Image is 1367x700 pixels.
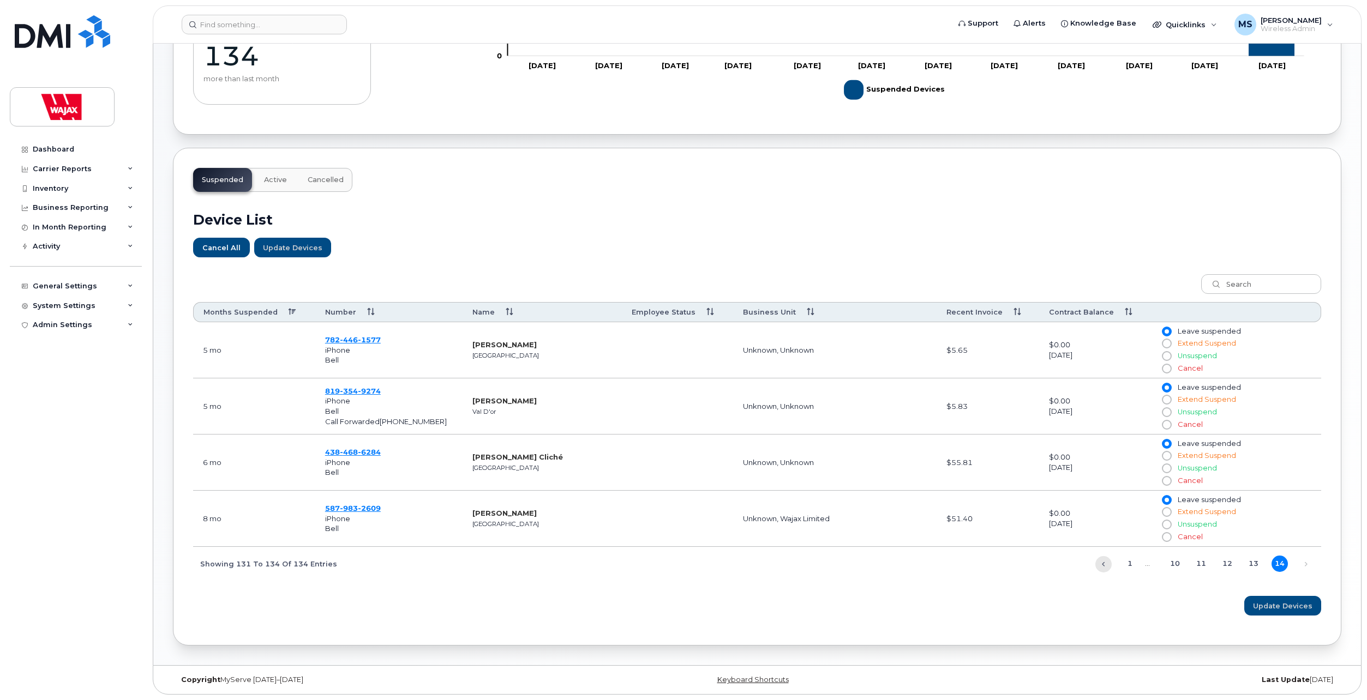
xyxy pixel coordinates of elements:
span: Unsuspend [1178,520,1217,528]
small: [GEOGRAPHIC_DATA] [472,520,539,528]
span: 1577 [358,335,381,344]
a: 10 [1167,556,1183,572]
td: $51.40 [937,491,1039,547]
a: 11 [1193,556,1209,572]
a: Support [951,13,1006,34]
span: iPhone [325,346,350,354]
strong: [PERSON_NAME] [472,340,537,349]
span: Call Forwarded [325,417,447,426]
span: iPhone [325,458,350,467]
span: [PHONE_NUMBER] [380,417,447,426]
td: April 10, 2025 00:27 [193,322,315,378]
div: [DATE] [1049,406,1142,417]
a: 14 [1272,556,1288,572]
td: $0.00 [1039,491,1152,547]
span: iPhone [325,396,350,405]
tspan: [DATE] [724,61,752,70]
h2: Device List [193,212,1321,228]
button: Update Devices [1244,596,1321,615]
input: Extend Suspend [1162,451,1171,460]
span: 983 [340,504,358,512]
span: Bell [325,524,339,533]
td: $0.00 [1039,322,1152,378]
span: Extend Suspend [1178,508,1236,516]
strong: [PERSON_NAME] Cliché [472,452,563,461]
span: 438 [325,448,381,456]
tspan: [DATE] [859,61,886,70]
a: 8193549274 [325,387,381,395]
p: more than last month [203,75,361,83]
span: 446 [340,335,358,344]
span: Leave suspended [1178,496,1241,504]
span: 819 [325,387,381,395]
a: 7824461577 [325,335,381,344]
tspan: [DATE] [991,61,1018,70]
th: Name: activate to sort column ascending [463,302,622,322]
span: Bell [325,407,339,415]
div: [DATE] [952,675,1341,684]
span: Leave suspended [1178,383,1241,391]
strong: [PERSON_NAME] [472,509,537,517]
tspan: [DATE] [662,61,689,70]
th: Employee Status: activate to sort column ascending [622,302,733,322]
tspan: [DATE] [595,61,622,70]
span: Support [968,18,998,29]
th: Recent Invoice: activate to sort column ascending [937,302,1039,322]
input: Leave suspended [1162,439,1171,448]
div: MyServe [DATE]–[DATE] [173,675,562,684]
span: Extend Suspend [1178,395,1236,403]
td: March 21, 2025 00:10 [193,435,315,491]
span: Update Devices [1253,601,1312,611]
strong: [PERSON_NAME] [472,396,537,405]
strong: Copyright [181,675,220,684]
g: Suspended Devices [844,76,945,104]
tspan: [DATE] [1191,61,1219,70]
td: April 10, 2025 00:27 [193,378,315,435]
span: 6284 [358,448,381,456]
span: 354 [340,387,358,395]
td: $5.83 [937,378,1039,435]
span: Cancelled [308,176,344,184]
div: Quicklinks [1145,14,1225,35]
p: 134 [203,40,361,73]
th: Contract Balance: activate to sort column ascending [1039,302,1152,322]
th: Business Unit: activate to sort column ascending [733,302,937,322]
span: 2609 [358,504,381,512]
span: Unsuspend [1178,408,1217,416]
a: Alerts [1006,13,1053,34]
input: Search [1201,274,1321,294]
input: Extend Suspend [1162,339,1171,348]
input: Find something... [182,15,347,34]
td: Unknown, Wajax Limited [733,491,937,547]
tspan: [DATE] [1259,61,1286,70]
button: Cancel All [193,238,250,257]
small: [GEOGRAPHIC_DATA] [472,352,539,359]
div: [DATE] [1049,350,1142,360]
span: Update Devices [263,243,322,253]
span: Cancel All [202,243,241,253]
tspan: 0 [497,51,502,60]
span: Extend Suspend [1178,339,1236,347]
div: [DATE] [1049,462,1142,473]
span: Cancel [1178,533,1203,541]
input: Leave suspended [1162,383,1171,392]
input: Leave suspended [1162,496,1171,504]
a: 5879832609 [325,504,381,512]
span: Alerts [1023,18,1046,29]
input: Unsuspend [1162,352,1171,360]
td: $55.81 [937,435,1039,491]
span: Leave suspended [1178,439,1241,448]
input: Extend Suspend [1162,395,1171,404]
span: Quicklinks [1166,20,1206,29]
span: [PERSON_NAME] [1261,16,1322,25]
tspan: [DATE] [529,61,556,70]
span: Extend Suspend [1178,451,1236,460]
input: Unsuspend [1162,408,1171,417]
span: 782 [325,335,381,344]
a: Next [1298,556,1314,572]
a: Previous [1095,556,1112,572]
input: Unsuspend [1162,520,1171,529]
td: Unknown, Unknown [733,378,937,435]
th: Months Suspended: activate to sort column descending [193,302,315,322]
span: 468 [340,448,358,456]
